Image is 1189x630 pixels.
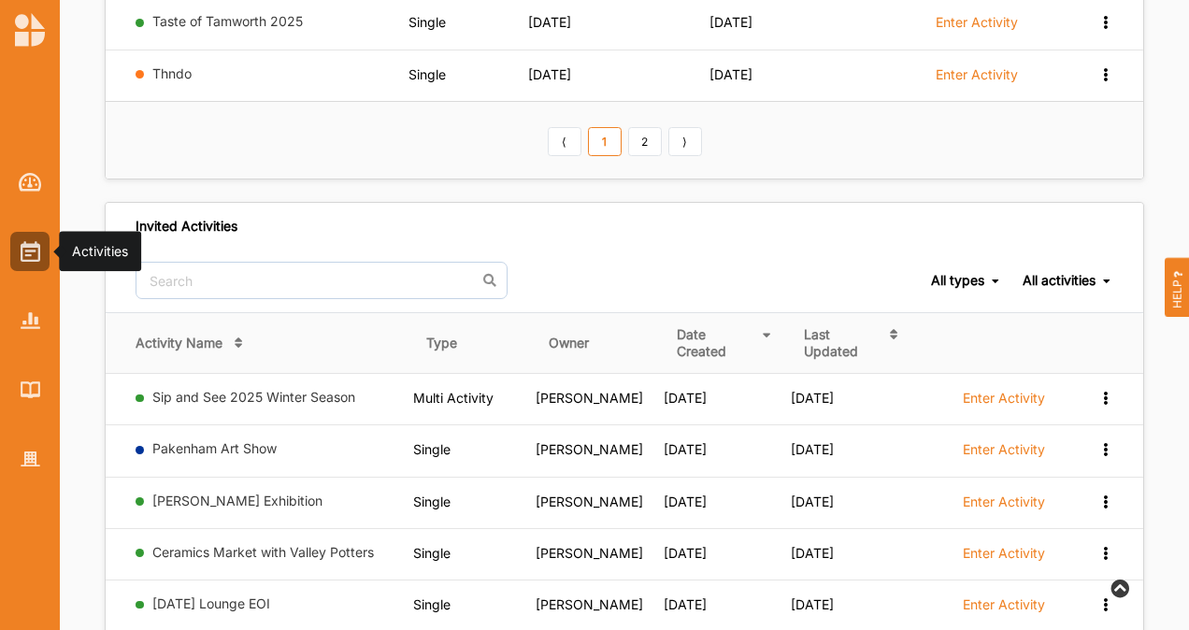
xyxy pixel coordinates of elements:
label: Enter Activity [963,390,1045,407]
th: Type [413,313,536,374]
a: 2 [628,127,662,157]
a: Next item [668,127,702,157]
span: Multi Activity [413,390,494,406]
span: [DATE] [791,441,834,457]
div: Activity Name [136,335,222,351]
span: [DATE] [791,596,834,612]
img: Library [21,381,40,397]
span: [DATE] [664,494,707,509]
img: Reports [21,312,40,328]
span: Single [408,14,446,30]
a: Enter Activity [963,595,1045,623]
img: Dashboard [19,173,42,192]
a: 1 [588,127,622,157]
a: Reports [10,301,50,340]
a: Enter Activity [963,389,1045,417]
a: Previous item [548,127,581,157]
div: Activities [72,242,128,261]
a: Library [10,370,50,409]
span: [DATE] [528,66,571,82]
span: [DATE] [791,494,834,509]
div: Invited Activities [136,218,237,235]
a: Taste of Tamworth 2025 [152,13,303,29]
span: [DATE] [791,545,834,561]
span: [DATE] [709,14,752,30]
span: [PERSON_NAME] [536,596,643,612]
a: Enter Activity [963,440,1045,468]
span: [PERSON_NAME] [536,494,643,509]
span: [DATE] [791,390,834,406]
span: [PERSON_NAME] [536,441,643,457]
label: Enter Activity [963,441,1045,458]
a: Thndo [152,65,192,81]
span: [PERSON_NAME] [536,545,643,561]
a: Activities [10,232,50,271]
span: Single [413,441,451,457]
div: All types [931,272,984,289]
img: Activities [21,241,40,262]
th: Owner [536,313,664,374]
a: Enter Activity [936,65,1018,93]
label: Enter Activity [963,494,1045,510]
div: Date Created [677,326,752,360]
img: Organisation [21,451,40,467]
span: [DATE] [709,66,752,82]
div: Pagination Navigation [544,124,705,156]
a: Sip and See 2025 Winter Season [152,389,355,405]
a: Pakenham Art Show [152,440,277,456]
span: Single [408,66,446,82]
span: Single [413,494,451,509]
a: Organisation [10,439,50,479]
span: [DATE] [664,545,707,561]
label: Enter Activity [963,596,1045,613]
img: logo [15,13,45,47]
div: Last Updated [804,326,880,360]
label: Enter Activity [936,66,1018,83]
div: All activities [1023,272,1096,289]
a: Dashboard [10,163,50,202]
a: Enter Activity [963,493,1045,521]
input: Search [136,262,508,299]
span: [DATE] [664,390,707,406]
span: Single [413,596,451,612]
a: Enter Activity [963,544,1045,572]
span: [PERSON_NAME] [536,390,643,406]
a: [DATE] Lounge EOI [152,595,270,611]
span: Single [413,545,451,561]
label: Enter Activity [963,545,1045,562]
span: [DATE] [528,14,571,30]
a: [PERSON_NAME] Exhibition [152,493,322,508]
a: Ceramics Market with Valley Potters [152,544,374,560]
label: Enter Activity [936,14,1018,31]
span: [DATE] [664,441,707,457]
a: Enter Activity [936,13,1018,41]
span: [DATE] [664,596,707,612]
